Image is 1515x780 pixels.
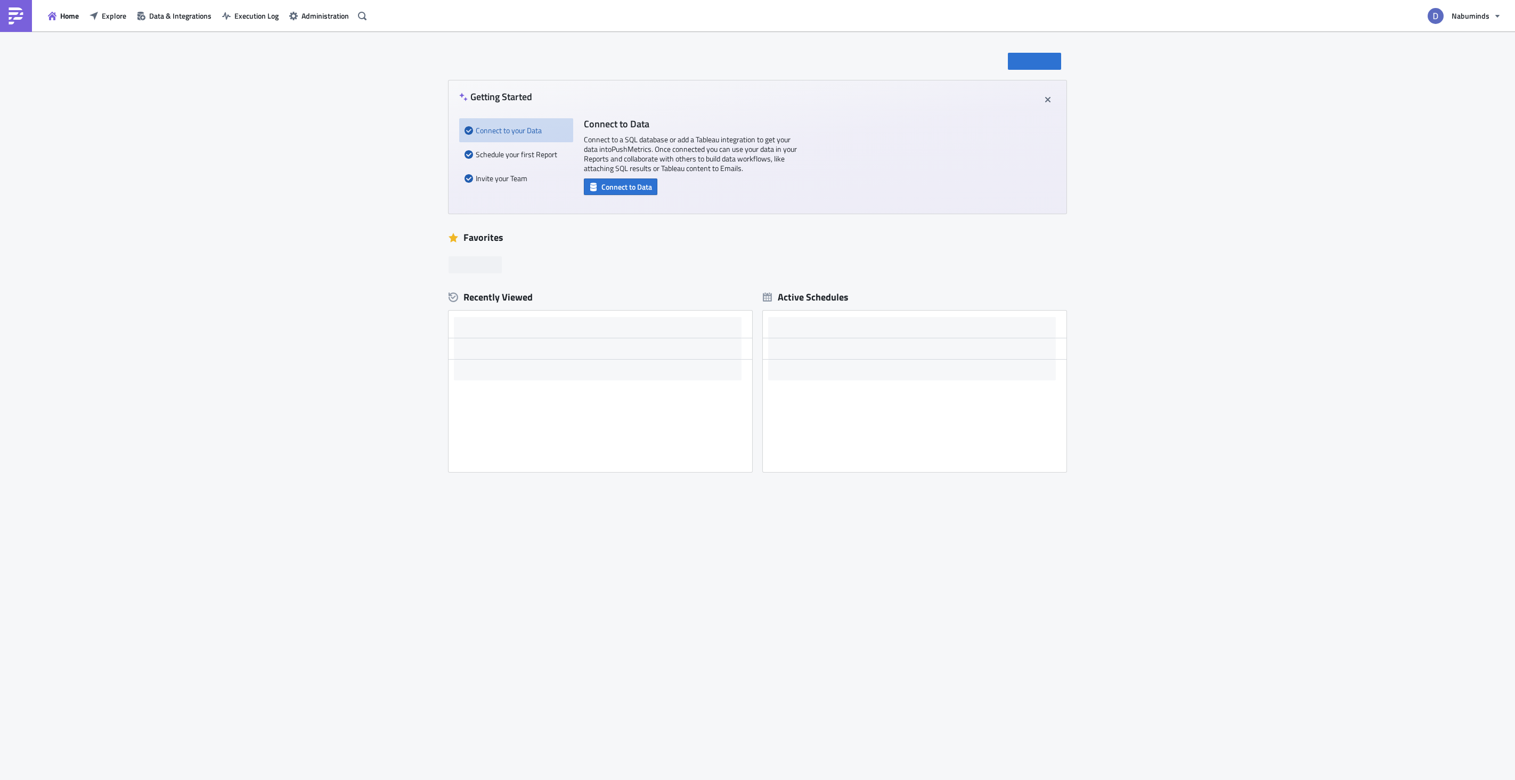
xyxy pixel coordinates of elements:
span: Execution Log [234,10,279,21]
span: Nabuminds [1452,10,1489,21]
button: Explore [84,7,132,24]
div: Connect to your Data [465,118,568,142]
span: Explore [102,10,126,21]
h4: Getting Started [459,91,532,102]
span: Home [60,10,79,21]
button: Home [43,7,84,24]
button: Data & Integrations [132,7,217,24]
img: Avatar [1427,7,1445,25]
div: Active Schedules [763,291,849,303]
p: Connect to a SQL database or add a Tableau integration to get your data into PushMetrics . Once c... [584,135,797,173]
button: Nabuminds [1421,4,1507,28]
button: Connect to Data [584,178,657,195]
button: Execution Log [217,7,284,24]
a: Connect to Data [584,180,657,191]
h4: Connect to Data [584,118,797,129]
button: Administration [284,7,354,24]
span: Connect to Data [601,181,652,192]
div: Favorites [449,230,1066,246]
div: Invite your Team [465,166,568,190]
div: Schedule your first Report [465,142,568,166]
div: Recently Viewed [449,289,752,305]
span: Data & Integrations [149,10,211,21]
span: Administration [302,10,349,21]
img: PushMetrics [7,7,25,25]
